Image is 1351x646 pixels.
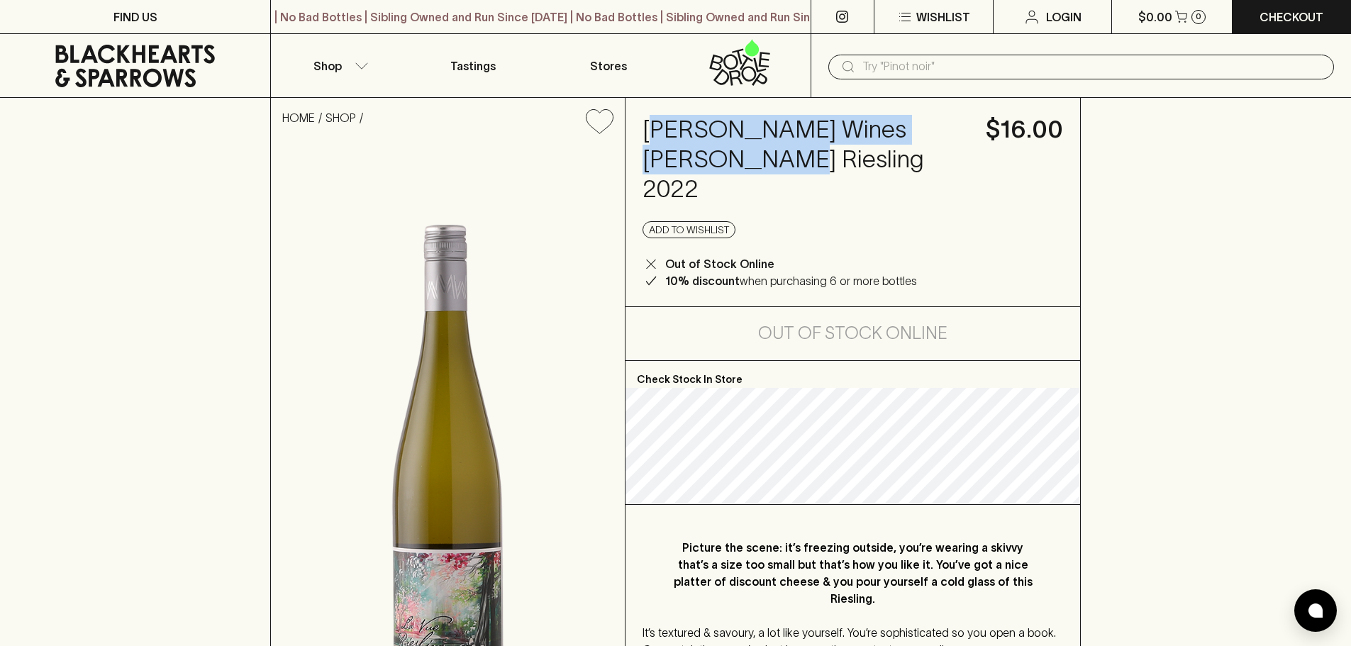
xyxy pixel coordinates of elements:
[1138,9,1172,26] p: $0.00
[406,34,540,97] a: Tastings
[450,57,496,74] p: Tastings
[758,322,947,345] h5: Out of Stock Online
[326,111,356,124] a: SHOP
[313,57,342,74] p: Shop
[986,115,1063,145] h4: $16.00
[282,111,315,124] a: HOME
[1308,603,1323,618] img: bubble-icon
[862,55,1323,78] input: Try "Pinot noir"
[113,9,157,26] p: FIND US
[626,361,1080,388] p: Check Stock In Store
[541,34,676,97] a: Stores
[643,115,969,204] h4: [PERSON_NAME] Wines [PERSON_NAME] Riesling 2022
[916,9,970,26] p: Wishlist
[665,274,740,287] b: 10% discount
[1260,9,1323,26] p: Checkout
[1046,9,1082,26] p: Login
[665,272,917,289] p: when purchasing 6 or more bottles
[1196,13,1201,21] p: 0
[271,34,406,97] button: Shop
[671,539,1035,607] p: Picture the scene: it’s freezing outside, you’re wearing a skivvy that’s a size too small but tha...
[580,104,619,140] button: Add to wishlist
[590,57,627,74] p: Stores
[643,221,735,238] button: Add to wishlist
[665,255,774,272] p: Out of Stock Online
